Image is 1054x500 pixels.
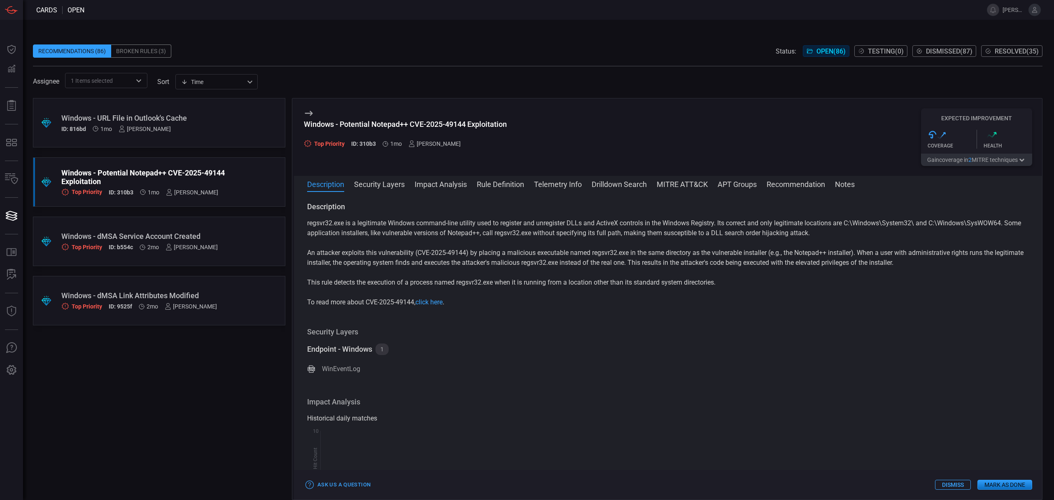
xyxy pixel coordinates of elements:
[477,179,524,189] button: Rule Definition
[995,47,1039,55] span: Resolved ( 35 )
[68,6,84,14] span: open
[307,278,1029,287] p: This rule detects the execution of a process named regsvr32.exe when it is running from a locatio...
[375,343,389,355] div: 1
[926,47,972,55] span: Dismissed ( 87 )
[351,140,376,147] h5: ID: 310b3
[868,47,904,55] span: Testing ( 0 )
[109,189,133,196] h5: ID: 310b3
[147,303,158,310] span: Jun 03, 2025 7:33 AM
[61,114,226,122] div: Windows - URL File in Outlook's Cache
[390,140,402,147] span: Jun 30, 2025 6:42 AM
[33,44,111,58] div: Recommendations (86)
[977,480,1032,490] button: Mark as Done
[2,301,21,321] button: Threat Intelligence
[415,179,467,189] button: Impact Analysis
[71,77,113,85] span: 1 Items selected
[912,45,976,57] button: Dismissed(87)
[935,480,971,490] button: Dismiss
[534,179,582,189] button: Telemetry Info
[2,59,21,79] button: Detections
[157,78,169,86] label: sort
[718,179,757,189] button: APT Groups
[165,303,217,310] div: [PERSON_NAME]
[307,179,344,189] button: Description
[307,344,372,354] div: Endpoint - Windows
[148,189,159,196] span: Jun 30, 2025 6:42 AM
[1003,7,1025,13] span: [PERSON_NAME][EMAIL_ADDRESS][DOMAIN_NAME]
[981,45,1042,57] button: Resolved(35)
[33,77,59,85] span: Assignee
[304,120,507,129] div: Windows - Potential Notepad++ CVE-2025-49144 Exploitation
[109,244,133,251] h5: ID: b554c
[2,338,21,358] button: Ask Us A Question
[2,243,21,262] button: Rule Catalog
[322,364,360,374] div: WinEventLog
[921,115,1032,121] h5: Expected Improvement
[307,248,1029,268] p: An attacker exploits this vulnerability (CVE-2025-49144) by placing a malicious executable named ...
[921,154,1032,166] button: Gaincoverage in2MITRE techniques
[61,232,226,241] div: Windows - dMSA Service Account Created
[100,126,112,132] span: Jul 07, 2025 5:51 AM
[109,303,132,310] h5: ID: 9525f
[657,179,708,189] button: MITRE ATT&CK
[854,45,907,57] button: Testing(0)
[307,327,1029,337] h3: Security Layers
[2,133,21,152] button: MITRE - Detection Posture
[2,169,21,189] button: Inventory
[803,45,849,57] button: Open(86)
[61,302,102,310] div: Top Priority
[307,297,1029,307] p: To read more about CVE-2025-49144, .
[307,218,1029,238] p: regsvr32.exe is a legitimate Windows command-line utility used to register and unregister DLLs an...
[61,126,86,132] h5: ID: 816bd
[313,428,319,434] text: 10
[307,414,1029,423] div: Historical daily matches
[354,179,405,189] button: Security Layers
[61,291,226,300] div: Windows - dMSA Link Attributes Modified
[307,202,1029,212] h3: Description
[415,298,443,306] a: click here
[408,140,461,147] div: [PERSON_NAME]
[181,78,245,86] div: Time
[816,47,846,55] span: Open ( 86 )
[111,44,171,58] div: Broken Rules (3)
[61,188,102,196] div: Top Priority
[984,143,1033,149] div: Health
[2,96,21,116] button: Reports
[61,168,226,186] div: Windows - Potential Notepad++ CVE-2025-49144 Exploitation
[166,189,218,196] div: [PERSON_NAME]
[2,40,21,59] button: Dashboard
[835,179,855,189] button: Notes
[312,448,318,469] text: Hit Count
[304,140,345,147] div: Top Priority
[133,75,145,86] button: Open
[304,479,373,491] button: Ask Us a Question
[776,47,796,55] span: Status:
[119,126,171,132] div: [PERSON_NAME]
[166,244,218,250] div: [PERSON_NAME]
[767,179,825,189] button: Recommendation
[61,243,102,251] div: Top Priority
[147,244,159,250] span: Jun 03, 2025 7:36 AM
[968,157,972,163] span: 2
[2,206,21,226] button: Cards
[36,6,57,14] span: Cards
[2,265,21,285] button: ALERT ANALYSIS
[307,397,1029,407] h3: Impact Analysis
[928,143,977,149] div: Coverage
[592,179,647,189] button: Drilldown Search
[2,360,21,380] button: Preferences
